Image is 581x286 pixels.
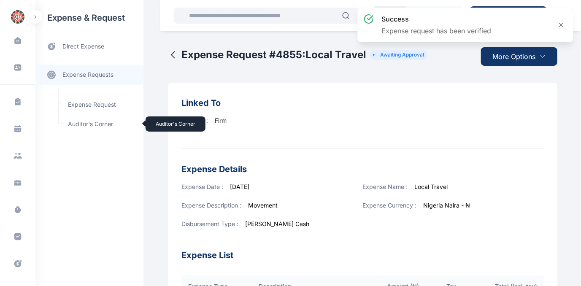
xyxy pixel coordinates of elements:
[181,117,208,124] span: Billed To :
[168,40,427,69] button: Expense Request #4855:Local TravelAwaiting Approval
[424,202,470,209] span: Nigeria Naira - ₦
[181,96,544,110] h3: Linked To
[248,202,278,209] span: Movement
[35,58,143,85] div: expense requests
[230,183,249,190] span: [DATE]
[181,48,366,62] h2: Expense Request # 4855 : Local Travel
[363,183,408,190] span: Expense Name :
[181,238,544,262] h3: Expense List
[381,26,491,36] p: Expense request has been verified
[35,65,143,85] a: expense requests
[181,183,223,190] span: Expense Date :
[493,51,536,62] span: More Options
[415,183,448,190] span: Local Travel
[63,116,139,132] a: Auditor's CornerAuditor's Corner
[181,202,241,209] span: Expense Description :
[63,116,139,132] span: Auditor's Corner
[62,42,104,51] span: direct expense
[181,220,238,227] span: Disbursement Type :
[181,162,544,176] h3: Expense Details
[245,220,309,227] span: [PERSON_NAME] Cash
[215,117,227,124] span: Firm
[35,35,143,58] a: direct expense
[63,97,139,113] a: Expense Request
[363,202,417,209] span: Expense Currency :
[381,14,491,24] h3: success
[373,51,424,58] li: Awaiting Approval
